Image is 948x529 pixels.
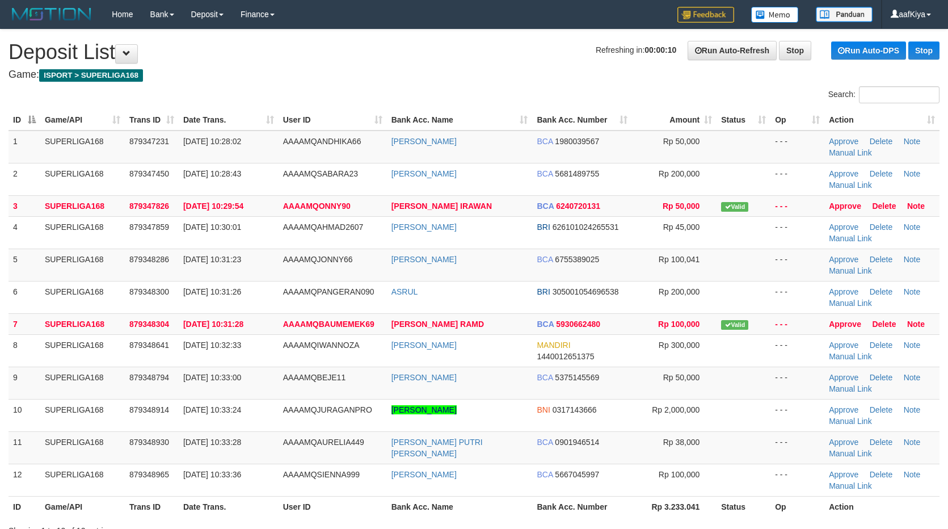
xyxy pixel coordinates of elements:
span: Rp 50,000 [663,201,700,211]
span: MANDIRI [537,341,570,350]
span: BCA [537,320,554,329]
span: 879348930 [129,438,169,447]
a: Stop [908,41,939,60]
span: Copy 1440012651375 to clipboard [537,352,594,361]
span: 879348641 [129,341,169,350]
th: Action [824,496,939,517]
th: Date Trans. [179,496,279,517]
span: 879347859 [129,222,169,232]
span: Copy 6755389025 to clipboard [555,255,599,264]
td: - - - [770,399,824,431]
span: Rp 38,000 [663,438,700,447]
span: Copy 5375145569 to clipboard [555,373,599,382]
td: SUPERLIGA168 [40,464,125,496]
th: Rp 3.233.041 [632,496,717,517]
a: Approve [829,222,858,232]
span: Rp 100,000 [659,470,700,479]
a: Manual Link [829,266,872,275]
td: 1 [9,131,40,163]
th: Action: activate to sort column ascending [824,110,939,131]
img: MOTION_logo.png [9,6,95,23]
a: Note [904,373,921,382]
th: Bank Acc. Name: activate to sort column ascending [387,110,533,131]
td: - - - [770,334,824,367]
td: 7 [9,313,40,334]
span: Copy 1980039567 to clipboard [555,137,599,146]
a: Manual Link [829,148,872,157]
a: Approve [829,320,861,329]
th: Bank Acc. Name [387,496,533,517]
a: Manual Link [829,352,872,361]
span: BRI [537,222,550,232]
td: - - - [770,367,824,399]
span: [DATE] 10:33:36 [183,470,241,479]
span: Copy 6240720131 to clipboard [556,201,600,211]
th: Status [717,496,770,517]
td: 10 [9,399,40,431]
a: [PERSON_NAME] PUTRI [PERSON_NAME] [391,438,483,458]
a: Delete [870,222,892,232]
span: [DATE] 10:32:33 [183,341,241,350]
a: Note [904,438,921,447]
span: BCA [537,438,553,447]
td: SUPERLIGA168 [40,216,125,249]
span: AAAAMQPANGERAN090 [283,287,374,296]
span: Valid transaction [721,202,748,212]
a: [PERSON_NAME] IRAWAN [391,201,492,211]
td: 5 [9,249,40,281]
a: Manual Link [829,299,872,308]
span: [DATE] 10:31:28 [183,320,243,329]
span: 879348914 [129,405,169,414]
span: Copy 5930662480 to clipboard [556,320,600,329]
a: Note [907,201,925,211]
td: SUPERLIGA168 [40,163,125,195]
td: SUPERLIGA168 [40,399,125,431]
th: Game/API [40,496,125,517]
span: Rp 2,000,000 [652,405,700,414]
td: 4 [9,216,40,249]
span: 879347231 [129,137,169,146]
a: Delete [870,287,892,296]
span: AAAAMQBAUMEMEK69 [283,320,374,329]
td: SUPERLIGA168 [40,334,125,367]
th: ID: activate to sort column descending [9,110,40,131]
h1: Deposit List [9,41,939,64]
input: Search: [859,86,939,103]
a: Run Auto-DPS [831,41,906,60]
span: 879347826 [129,201,169,211]
span: AAAAMQSABARA23 [283,169,358,178]
a: Delete [870,255,892,264]
th: ID [9,496,40,517]
span: [DATE] 10:29:54 [183,201,243,211]
a: Approve [829,255,858,264]
th: Amount: activate to sort column ascending [632,110,717,131]
a: Manual Link [829,180,872,190]
span: AAAAMQSIENNA999 [283,470,360,479]
a: Run Auto-Refresh [688,41,777,60]
a: Approve [829,470,858,479]
a: Note [904,341,921,350]
span: BCA [537,470,553,479]
a: [PERSON_NAME] [391,470,457,479]
a: Approve [829,341,858,350]
td: - - - [770,431,824,464]
a: [PERSON_NAME] [391,405,457,414]
span: Copy 0901946514 to clipboard [555,438,599,447]
td: SUPERLIGA168 [40,249,125,281]
span: AAAAMQANDHIKA66 [283,137,361,146]
td: - - - [770,216,824,249]
a: Delete [872,201,896,211]
a: Approve [829,201,861,211]
span: 879348965 [129,470,169,479]
a: Approve [829,438,858,447]
a: Approve [829,405,858,414]
span: AAAAMQAURELIA449 [283,438,364,447]
a: Manual Link [829,417,872,426]
span: AAAAMQONNY90 [283,201,351,211]
a: Delete [870,470,892,479]
span: AAAAMQAHMAD2607 [283,222,364,232]
span: Copy 0317143666 to clipboard [553,405,597,414]
span: Copy 305001054696538 to clipboard [553,287,619,296]
td: - - - [770,313,824,334]
span: BCA [537,137,553,146]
